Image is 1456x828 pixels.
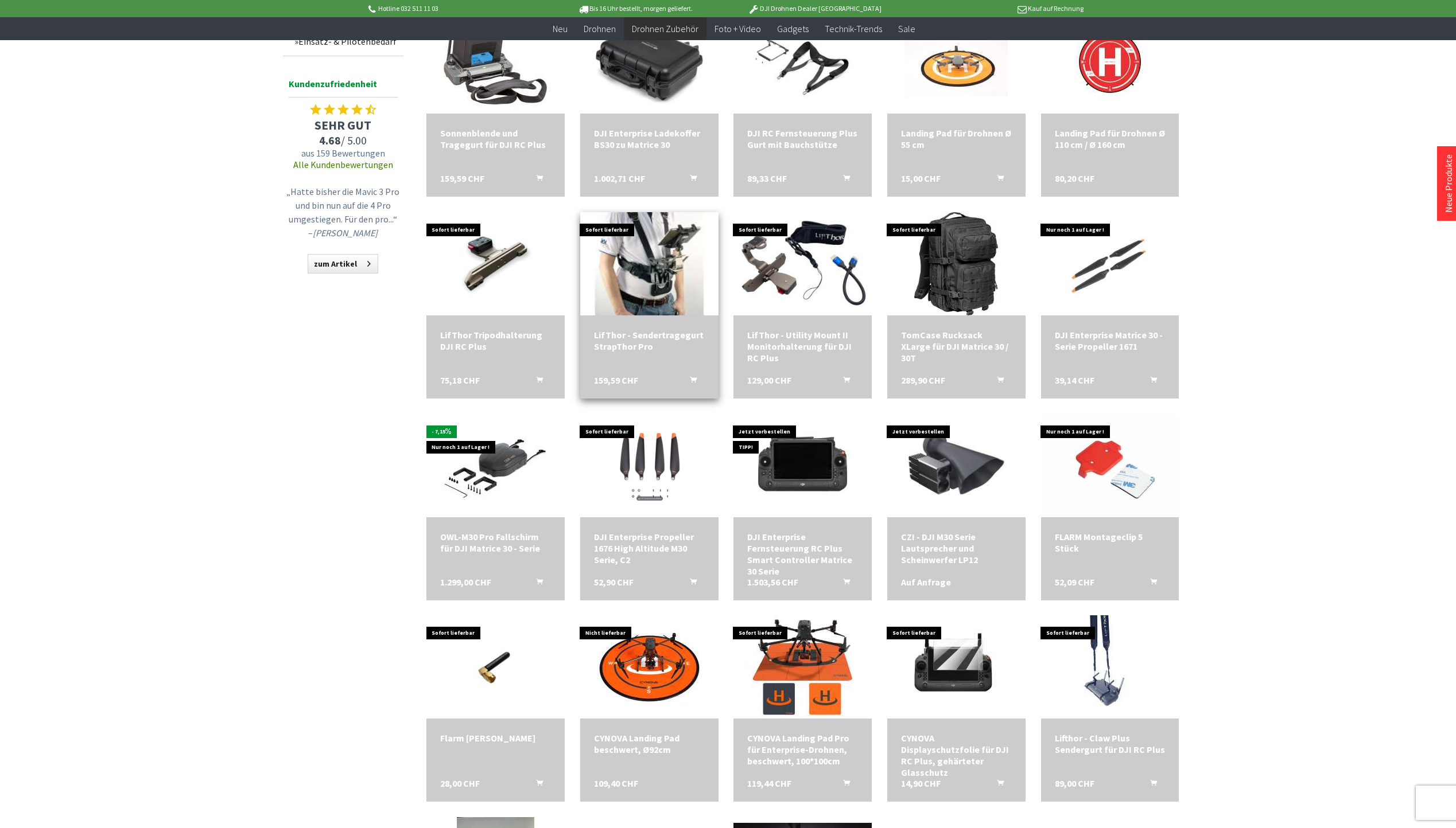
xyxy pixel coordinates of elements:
div: CYNOVA Landing Pad Pro für Enterprise-Drohnen, beschwert, 100*100cm [747,732,858,767]
span: 4.68 [319,133,341,147]
div: Flarm [PERSON_NAME] [440,732,551,744]
span: 75,18 CHF [440,374,480,386]
span: Kundenzufriedenheit [289,76,398,97]
img: CYNOVA Landing Pad Pro für Enterprise-Drohnen, beschwert, 100*100cm [751,615,855,718]
img: Flarm Aurora Antenne [426,624,565,711]
a: Drohnen [576,17,624,41]
a: Sonnenblende und Tragegurt für DJI RC Plus 159,59 CHF In den Warenkorb [440,127,551,150]
div: OWL-M30 Pro Fallschirm für DJI Matrice 30 - Serie [440,531,551,554]
a: CZI - DJI M30 Serie Lautsprecher und Scheinwerfer LP12 Auf Anfrage [901,531,1012,565]
a: CYNOVA Landing Pad beschwert, Ø92cm 109,40 CHF [594,732,705,755]
p: „Hatte bisher die Mavic 3 Pro und bin nun auf die 4 Pro umgestiegen. Für den pro...“ – [286,185,401,240]
div: DJI Enterprise Fernsteuerung RC Plus Smart Controller Matrice 30 Serie [747,531,858,577]
div: LifThor - Utility Mount II Monitorhalterung für DJI RC Plus [747,329,858,364]
img: DJI RC Fernsteuerung Plus Gurt mit Bauchstütze [733,16,872,108]
span: 14,90 CHF [901,778,941,789]
button: In den Warenkorb [1136,778,1164,792]
div: DJI Enterprise Propeller 1676 High Altitude M30 Serie, C2 [594,531,705,565]
a: Foto + Video [706,17,769,41]
span: 80,20 CHF [1055,173,1094,184]
span: Technik-Trends [825,23,882,34]
a: Landing Pad für Drohnen Ø 55 cm 15,00 CHF In den Warenkorb [901,127,1012,150]
p: Kauf auf Rechnung [904,2,1084,15]
button: In den Warenkorb [829,576,857,591]
span: 52,09 CHF [1055,576,1094,588]
span: 289,90 CHF [901,374,945,386]
button: In den Warenkorb [676,374,704,389]
button: In den Warenkorb [676,576,704,591]
a: DJI Enterprise Propeller 1676 High Altitude M30 Serie, C2 52,90 CHF In den Warenkorb [594,531,705,565]
p: Bis 16 Uhr bestellt, morgen geliefert. [546,2,725,15]
button: In den Warenkorb [1136,576,1164,591]
button: In den Warenkorb [676,173,704,188]
img: FLARM Montageclip 5 Stück [1041,414,1179,517]
img: Sonnenblende und Tragegurt für DJI RC Plus [444,10,547,114]
span: 39,14 CHF [1055,374,1094,386]
span: 129,00 CHF [747,374,791,386]
span: 109,40 CHF [594,778,638,789]
p: DJI Drohnen Dealer [GEOGRAPHIC_DATA] [725,2,904,15]
a: DJI Enterprise Matrice 30 - Serie Propeller 1671 39,14 CHF In den Warenkorb [1055,329,1166,352]
span: 89,33 CHF [747,173,787,184]
button: In den Warenkorb [983,778,1011,792]
span: 28,00 CHF [440,778,480,789]
img: LifThor - Utility Mount II Monitorhalterung für DJI RC Plus [733,220,872,307]
img: DJI Enterprise Matrice 30 - Serie Propeller 1671 [1041,221,1179,307]
button: In den Warenkorb [829,778,857,792]
button: In den Warenkorb [829,173,857,188]
span: Foto + Video [715,23,761,34]
span: Auf Anfrage [901,576,951,588]
span: 159,59 CHF [594,374,638,386]
img: LifThor Tripodhalterung DJI RC Plus [426,220,565,307]
img: DJI Enterprise Ladekoffer BS30 zu Matrice 30 [580,18,719,106]
div: Sonnenblende und Tragegurt für DJI RC Plus [440,127,551,150]
em: [PERSON_NAME] [313,227,378,239]
img: LifThor - Sendertragegurt StrapThor Pro [552,203,746,325]
a: DJI Enterprise Ladekoffer BS30 zu Matrice 30 1.002,71 CHF In den Warenkorb [594,127,705,150]
div: LifThor - Sendertragegurt StrapThor Pro [594,329,705,352]
img: CZI - DJI M30 Serie Lautsprecher und Scheinwerfer LP12 [887,416,1026,515]
a: OWL-M30 Pro Fallschirm für DJI Matrice 30 - Serie 1.299,00 CHF In den Warenkorb [440,531,551,554]
span: Gadgets [777,23,809,34]
button: In den Warenkorb [983,173,1011,188]
img: DJI Enterprise Fernsteuerung RC Plus Smart Controller Matrice 30 Serie [738,414,867,517]
button: In den Warenkorb [983,374,1011,389]
a: Lifthor - Claw Plus Sendergurt für DJI RC Plus 89,00 CHF In den Warenkorb [1055,732,1166,755]
a: Drohnen Zubehör [624,17,706,41]
img: DJI Enterprise Propeller 1676 High Altitude M30 Serie, C2 [580,427,719,505]
button: In den Warenkorb [1136,374,1164,389]
a: FLARM Montageclip 5 Stück 52,09 CHF In den Warenkorb [1055,531,1166,554]
button: In den Warenkorb [522,173,550,188]
span: SEHR GUT [283,117,403,133]
span: Drohnen Zubehör [632,23,698,34]
a: Sale [890,17,923,41]
p: Hotline 032 511 11 03 [367,2,546,15]
a: LifThor - Sendertragegurt StrapThor Pro 159,59 CHF In den Warenkorb [594,329,705,352]
span: 1.299,00 CHF [440,576,491,588]
div: CYNOVA Landing Pad beschwert, Ø92cm [594,732,705,755]
span: 159,59 CHF [440,173,484,184]
img: Landing Pad für Drohnen Ø 55 cm [904,10,1008,114]
a: DJI RC Fernsteuerung Plus Gurt mit Bauchstütze 89,33 CHF In den Warenkorb [747,127,858,150]
div: CZI - DJI M30 Serie Lautsprecher und Scheinwerfer LP12 [901,531,1012,565]
div: DJI RC Fernsteuerung Plus Gurt mit Bauchstütze [747,127,858,150]
button: In den Warenkorb [522,374,550,389]
div: CYNOVA Displayschutzfolie für DJI RC Plus, gehärteter Glasschutz [901,732,1012,778]
span: 89,00 CHF [1055,778,1094,789]
span: aus 159 Bewertungen [283,147,403,159]
div: FLARM Montageclip 5 Stück [1055,531,1166,554]
a: Gadgets [769,17,817,41]
span: 1.002,71 CHF [594,173,645,184]
span: / 5.00 [283,133,403,147]
a: DJI Enterprise Fernsteuerung RC Plus Smart Controller Matrice 30 Serie 1.503,56 CHF In den Warenkorb [747,531,858,577]
span: Neu [553,23,568,34]
a: Einsatz- & Pilotenbedarf [289,33,403,50]
span: 52,90 CHF [594,576,634,588]
img: Lifthor - Claw Plus Sendergurt für DJI RC Plus [1071,615,1149,718]
div: LifThor Tripodhalterung DJI RC Plus [440,329,551,352]
a: Landing Pad für Drohnen Ø 110 cm / Ø 160 cm 80,20 CHF [1055,127,1166,150]
img: Landing Pad für Drohnen Ø 110 cm / Ø 160 cm [1058,10,1162,114]
span: 15,00 CHF [901,173,941,184]
div: Landing Pad für Drohnen Ø 55 cm [901,127,1012,150]
img: TomCase Rucksack XLarge für DJI Matrice 30 / 30T [914,212,998,315]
